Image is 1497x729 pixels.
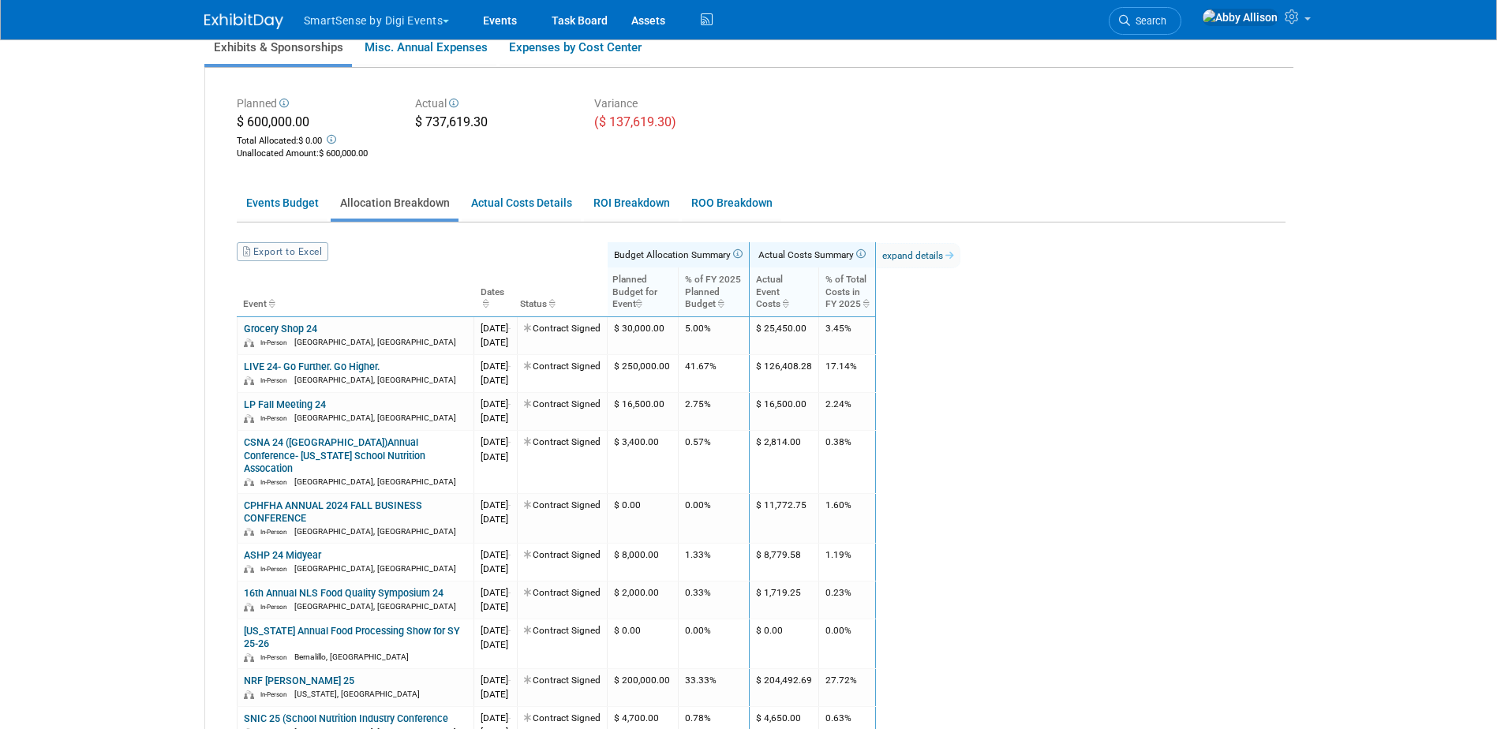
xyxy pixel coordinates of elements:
span: - [508,361,511,372]
span: [GEOGRAPHIC_DATA], [GEOGRAPHIC_DATA] [294,376,456,384]
img: In-Person Event [244,603,254,611]
span: [GEOGRAPHIC_DATA], [GEOGRAPHIC_DATA] [294,413,456,422]
img: In-Person Event [244,414,254,423]
img: In-Person Event [244,528,254,536]
div: $ 737,619.30 [415,114,571,134]
td: $ 200,000.00 [607,669,679,707]
span: [DATE] [481,499,511,510]
img: In-Person Event [244,690,254,699]
a: Actual Costs Details [462,188,581,219]
span: 2.75% [685,398,711,409]
img: In-Person Event [244,565,254,574]
div: Total Allocated: [237,132,392,148]
a: Search [1109,7,1181,35]
span: - [508,549,511,560]
a: ROO Breakdown [682,188,781,219]
th: Planned Budget for Event : activate to sort column ascending [607,267,679,316]
span: [DATE] [481,413,508,424]
span: 0.00% [825,625,851,636]
span: - [508,712,511,723]
span: [DATE] [481,675,511,686]
td: $ 0.00 [749,619,818,669]
a: Allocation Breakdown [331,188,458,219]
div: : [237,148,392,160]
span: 0.78% [685,712,711,723]
a: Exhibits & Sponsorships [204,31,352,64]
span: [DATE] [481,398,511,409]
span: [DATE] [481,514,508,525]
span: 33.33% [685,675,717,686]
a: LP Fall Meeting 24 [244,398,326,410]
span: [DATE] [481,625,511,636]
span: [DATE] [481,639,508,650]
span: Bernalillo, [GEOGRAPHIC_DATA] [294,652,409,661]
td: $ 30,000.00 [607,316,679,354]
th: % of FY 2025PlannedBudget: activate to sort column ascending [679,267,750,316]
td: Contract Signed [517,669,607,707]
span: In-Person [260,338,292,346]
td: $ 8,779.58 [749,543,818,581]
span: [DATE] [481,601,508,612]
span: 0.38% [825,436,851,447]
span: [GEOGRAPHIC_DATA], [GEOGRAPHIC_DATA] [294,602,456,611]
td: $ 0.00 [607,619,679,669]
td: $ 25,450.00 [749,316,818,354]
span: In-Person [260,690,292,698]
span: 5.00% [685,323,711,334]
span: [DATE] [481,712,511,723]
span: 1.60% [825,499,851,510]
td: $ 250,000.00 [607,354,679,392]
td: Contract Signed [517,393,607,431]
span: 27.72% [825,675,857,686]
span: 1.19% [825,549,851,560]
a: ROI Breakdown [584,188,679,219]
th: Budget Allocation Summary [607,242,749,267]
a: ASHP 24 Midyear [244,549,321,561]
a: NRF [PERSON_NAME] 25 [244,675,354,686]
a: Expenses by Cost Center [500,31,650,64]
div: Variance [594,95,750,114]
span: [GEOGRAPHIC_DATA], [GEOGRAPHIC_DATA] [294,338,456,346]
span: In-Person [260,603,292,611]
span: ($ 137,619.30) [594,114,676,129]
span: [GEOGRAPHIC_DATA], [GEOGRAPHIC_DATA] [294,527,456,536]
td: Contract Signed [517,316,607,354]
span: [DATE] [481,587,511,598]
span: 0.00% [685,499,711,510]
th: Actual Costs Summary [749,242,875,267]
img: In-Person Event [244,478,254,487]
a: Export to Excel [237,242,328,261]
td: $ 0.00 [607,493,679,543]
span: - [508,398,511,409]
a: Grocery Shop 24 [244,323,317,335]
span: In-Person [260,414,292,422]
span: - [508,499,511,510]
span: 1.33% [685,549,711,560]
span: $ 600,000.00 [237,114,309,129]
span: [DATE] [481,563,508,574]
a: CSNA 24 ([GEOGRAPHIC_DATA])Annual Conference- [US_STATE] School Nutrition Assocation [244,436,425,473]
a: CPHFHA ANNUAL 2024 FALL BUSINESS CONFERENCE [244,499,422,524]
span: $ 600,000.00 [319,148,368,159]
td: Contract Signed [517,619,607,669]
span: [DATE] [481,375,508,386]
th: ActualEventCosts: activate to sort column ascending [749,267,818,316]
td: $ 2,000.00 [607,581,679,619]
span: [DATE] [481,549,511,560]
a: [US_STATE] Annual Food Processing Show for SY 25-26 [244,625,460,649]
div: Planned [237,95,392,114]
img: ExhibitDay [204,13,283,29]
img: In-Person Event [244,338,254,347]
span: - [508,323,511,334]
div: Actual [415,95,571,114]
span: [DATE] [481,337,508,348]
a: SNIC 25 (School Nutrition Industry Conference [244,712,448,724]
td: $ 16,500.00 [749,393,818,431]
span: [GEOGRAPHIC_DATA], [GEOGRAPHIC_DATA] [294,477,456,486]
span: In-Person [260,528,292,536]
td: Contract Signed [517,543,607,581]
th: Event : activate to sort column ascending [237,267,473,316]
span: In-Person [260,376,292,384]
img: Abby Allison [1202,9,1278,26]
span: Unallocated Amount [237,148,316,159]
